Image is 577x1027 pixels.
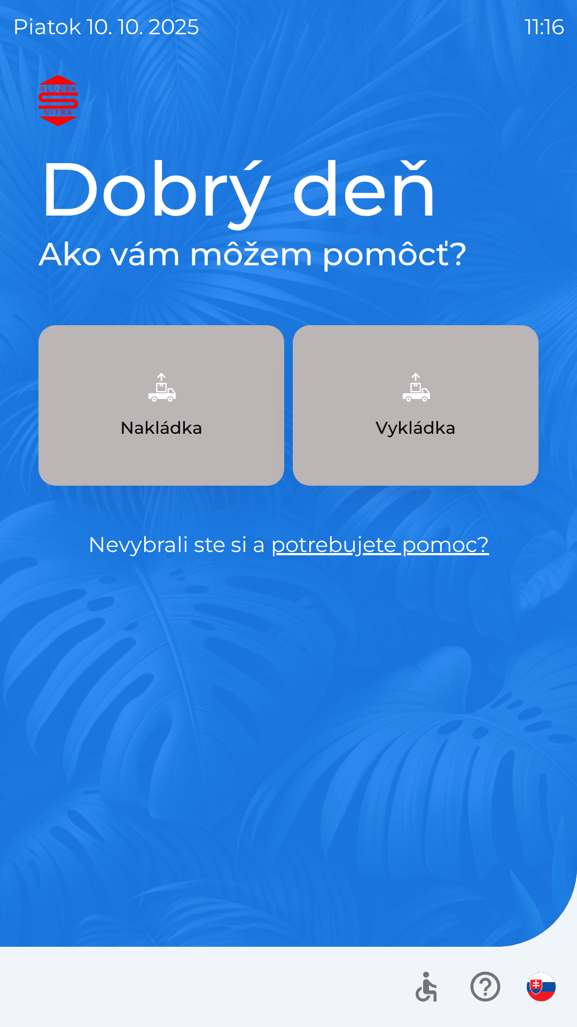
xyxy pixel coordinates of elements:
h2: Ako vám môžem pomôcť? [38,234,539,274]
button: Vykládka [293,325,539,486]
p: Nevybrali ste si a [38,528,539,561]
h1: Dobrý deň [38,143,539,234]
p: piatok 10. 10. 2025 [13,11,199,43]
img: 9957f61b-5a77-4cda-b04a-829d24c9f37e.png [138,364,185,411]
p: Vykládka [376,415,456,441]
a: potrebujete pomoc? [271,531,489,557]
img: Logo [38,75,539,126]
p: 11:16 [525,11,564,43]
p: Nakládka [120,415,202,441]
img: 6e47bb1a-0e3d-42fb-b293-4c1d94981b35.png [392,364,439,411]
button: Nakládka [38,325,284,486]
img: sk flag [527,972,556,1001]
